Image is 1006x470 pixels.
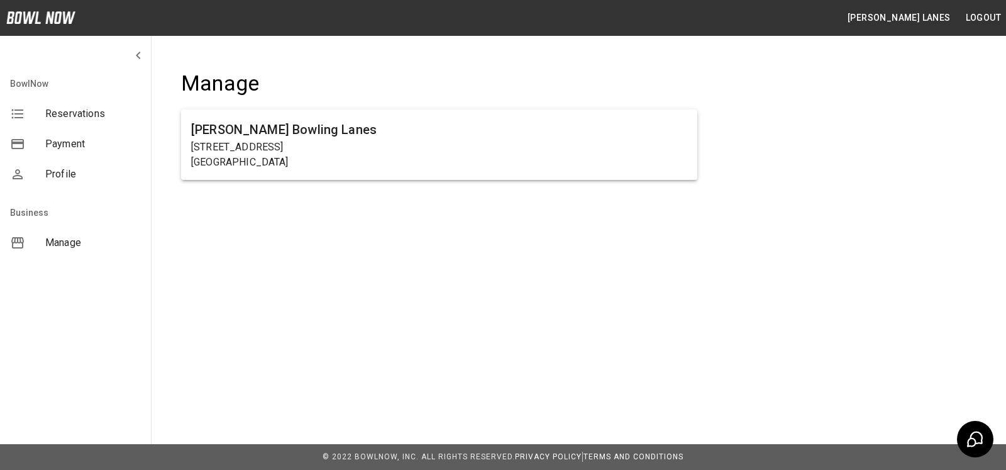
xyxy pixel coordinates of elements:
p: [STREET_ADDRESS] [191,140,687,155]
a: Privacy Policy [515,452,582,461]
a: Terms and Conditions [583,452,683,461]
span: Profile [45,167,141,182]
h4: Manage [181,70,697,97]
span: Payment [45,137,141,152]
button: [PERSON_NAME] Lanes [843,6,956,30]
span: Reservations [45,106,141,121]
h6: [PERSON_NAME] Bowling Lanes [191,120,687,140]
img: logo [6,11,75,24]
p: [GEOGRAPHIC_DATA] [191,155,687,170]
span: © 2022 BowlNow, Inc. All Rights Reserved. [323,452,515,461]
button: Logout [961,6,1006,30]
span: Manage [45,235,141,250]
